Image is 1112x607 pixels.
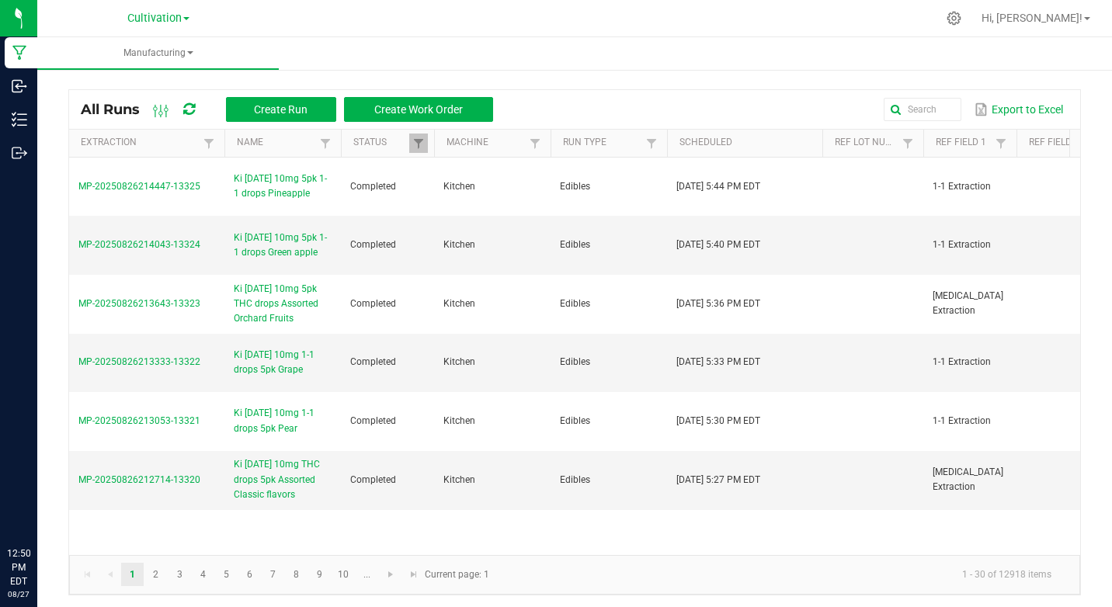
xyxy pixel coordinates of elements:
span: Ki [DATE] 10mg 5pk THC drops Assorted Orchard Fruits [234,282,332,327]
input: Search [884,98,961,121]
a: Page 5 [215,563,238,586]
span: [DATE] 5:30 PM EDT [676,415,760,426]
a: Page 7 [262,563,284,586]
a: Ref Field 1Sortable [936,137,991,149]
a: Filter [898,134,917,153]
inline-svg: Inbound [12,78,27,94]
a: Filter [409,134,428,153]
span: Ki [DATE] 10mg 1-1 drops 5pk Pear [234,406,332,435]
span: Go to the last page [408,568,420,581]
span: Ki [DATE] 10mg 1-1 drops 5pk Grape [234,348,332,377]
button: Export to Excel [971,96,1067,123]
span: Create Run [254,103,308,116]
span: MP-20250826213053-13321 [78,415,200,426]
span: Completed [350,239,396,250]
a: Go to the last page [402,563,425,586]
span: Hi, [PERSON_NAME]! [982,12,1082,24]
span: MP-20250826214043-13324 [78,239,200,250]
a: NameSortable [237,137,315,149]
kendo-pager-info: 1 - 30 of 12918 items [499,562,1064,588]
a: Page 10 [332,563,355,586]
a: Filter [526,134,544,153]
span: Completed [350,474,396,485]
a: Page 9 [308,563,331,586]
a: Filter [200,134,218,153]
span: Edibles [560,415,590,426]
span: [MEDICAL_DATA] Extraction [933,467,1003,492]
a: Manufacturing [37,37,279,70]
span: Kitchen [443,181,475,192]
span: Completed [350,415,396,426]
span: [DATE] 5:40 PM EDT [676,239,760,250]
span: MP-20250826213643-13323 [78,298,200,309]
a: Ref Lot NumberSortable [835,137,898,149]
a: Page 4 [192,563,214,586]
button: Create Work Order [344,97,493,122]
span: Completed [350,356,396,367]
span: [DATE] 5:27 PM EDT [676,474,760,485]
span: Edibles [560,239,590,250]
span: Kitchen [443,298,475,309]
span: Go to the next page [384,568,397,581]
span: Completed [350,298,396,309]
span: Edibles [560,181,590,192]
a: Page 2 [144,563,167,586]
div: All Runs [81,96,505,123]
span: MP-20250826212714-13320 [78,474,200,485]
a: Page 8 [285,563,308,586]
span: 1-1 Extraction [933,415,991,426]
div: Manage settings [944,11,964,26]
span: Manufacturing [37,47,279,60]
a: MachineSortable [447,137,525,149]
p: 08/27 [7,588,30,600]
span: Cultivation [127,12,182,25]
span: Create Work Order [374,103,463,116]
span: 1-1 Extraction [933,181,991,192]
a: Page 1 [121,563,144,586]
a: Filter [992,134,1010,153]
span: Edibles [560,356,590,367]
span: 1-1 Extraction [933,239,991,250]
span: MP-20250826214447-13325 [78,181,200,192]
inline-svg: Manufacturing [12,45,27,61]
span: 1-1 Extraction [933,356,991,367]
span: Kitchen [443,239,475,250]
a: StatusSortable [353,137,408,149]
a: Go to the next page [380,563,402,586]
a: Page 6 [238,563,261,586]
a: Run TypeSortable [563,137,641,149]
span: MP-20250826213333-13322 [78,356,200,367]
span: Kitchen [443,356,475,367]
p: 12:50 PM EDT [7,546,30,588]
a: ScheduledSortable [679,137,816,149]
span: Edibles [560,474,590,485]
span: [DATE] 5:44 PM EDT [676,181,760,192]
iframe: Resource center [16,483,62,529]
span: Kitchen [443,415,475,426]
inline-svg: Inventory [12,112,27,127]
a: Filter [316,134,335,153]
span: Kitchen [443,474,475,485]
span: Ki [DATE] 10mg THC drops 5pk Assorted Classic flavors [234,457,332,502]
a: Page 11 [356,563,378,586]
inline-svg: Outbound [12,145,27,161]
span: Completed [350,181,396,192]
span: [DATE] 5:33 PM EDT [676,356,760,367]
kendo-pager: Current page: 1 [69,555,1080,595]
a: Filter [642,134,661,153]
span: Edibles [560,298,590,309]
a: Page 3 [169,563,191,586]
span: Ki [DATE] 10mg 5pk 1-1 drops Pineapple [234,172,332,201]
a: Ref Field 2Sortable [1029,137,1084,149]
span: Ki [DATE] 10mg 5pk 1-1 drops Green apple [234,231,332,260]
span: [DATE] 5:36 PM EDT [676,298,760,309]
button: Create Run [226,97,336,122]
a: ExtractionSortable [81,137,199,149]
span: [MEDICAL_DATA] Extraction [933,290,1003,316]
